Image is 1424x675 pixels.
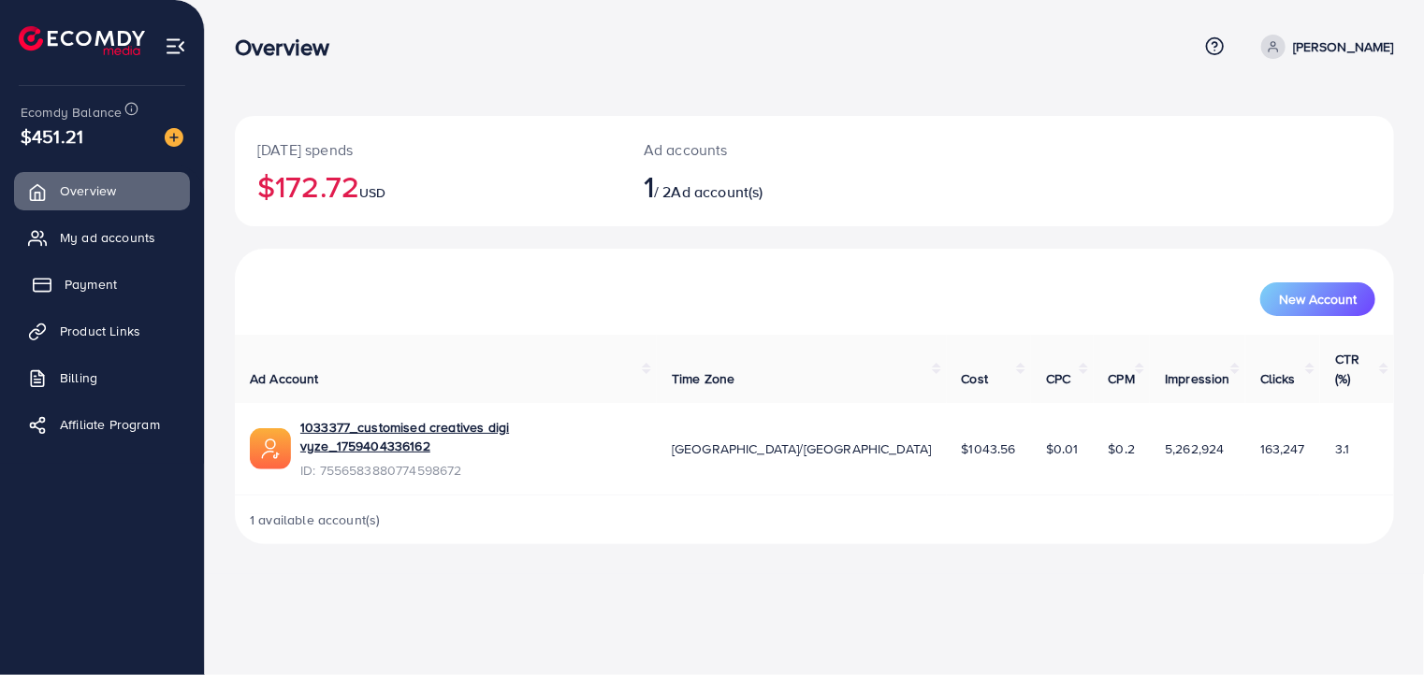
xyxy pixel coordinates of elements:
span: Cost [962,369,989,388]
span: $1043.56 [962,439,1016,458]
span: Ad Account [250,369,319,388]
span: 3.1 [1335,439,1349,458]
span: Impression [1165,369,1230,388]
h3: Overview [235,34,344,61]
a: Product Links [14,312,190,350]
h2: $172.72 [257,168,599,204]
img: ic-ads-acc.e4c84228.svg [250,428,291,469]
span: Time Zone [672,369,734,388]
span: Overview [60,181,116,200]
span: 1 available account(s) [250,510,381,529]
button: New Account [1260,282,1375,316]
span: 163,247 [1260,439,1305,458]
span: Ecomdy Balance [21,103,122,122]
span: 1 [644,165,654,208]
span: CPM [1109,369,1135,388]
a: Billing [14,359,190,396]
a: 1033377_customised creatives digi vyze_1759404336162 [300,418,642,456]
span: Product Links [60,322,140,340]
span: 5,262,924 [1165,439,1224,458]
a: [PERSON_NAME] [1254,35,1394,59]
p: [DATE] spends [257,138,599,161]
span: $0.2 [1109,439,1136,458]
a: My ad accounts [14,219,190,256]
iframe: Chat [1344,591,1410,661]
span: [GEOGRAPHIC_DATA]/[GEOGRAPHIC_DATA] [672,439,932,458]
span: $451.21 [21,122,83,150]
span: Ad account(s) [672,181,763,202]
span: ID: 7556583880774598672 [300,461,642,480]
a: Overview [14,172,190,209]
span: Affiliate Program [60,415,160,434]
span: New Account [1279,293,1357,306]
span: My ad accounts [60,228,155,247]
span: $0.01 [1046,439,1079,458]
img: image [165,128,183,147]
img: logo [19,26,145,55]
p: Ad accounts [644,138,889,161]
span: Clicks [1260,369,1296,388]
span: CTR (%) [1335,350,1359,387]
img: menu [165,36,186,57]
span: Billing [60,368,97,387]
span: CPC [1046,369,1070,388]
a: Affiliate Program [14,406,190,443]
span: Payment [65,275,117,294]
p: [PERSON_NAME] [1293,36,1394,58]
a: Payment [14,266,190,303]
h2: / 2 [644,168,889,204]
span: USD [359,183,385,202]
